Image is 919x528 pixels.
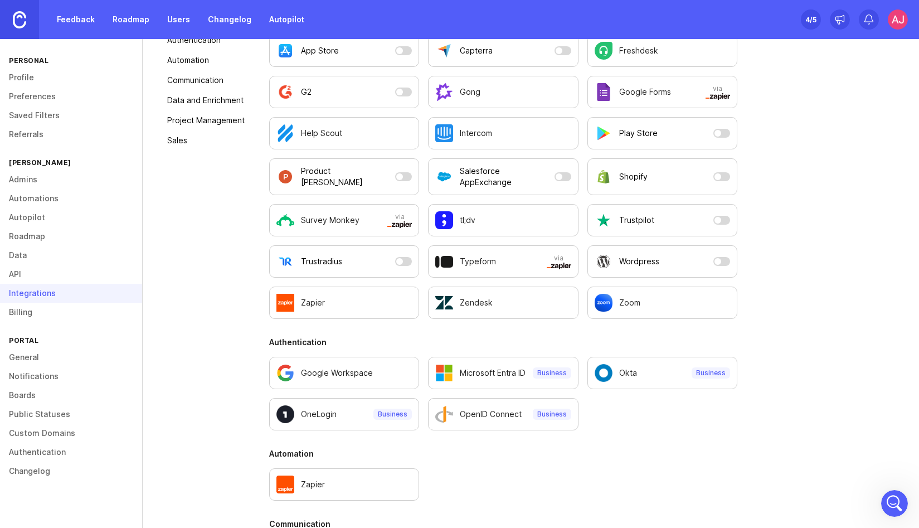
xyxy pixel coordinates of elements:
[161,51,251,69] a: Automation
[805,12,816,27] div: 4 /5
[301,86,312,98] p: G2
[161,91,251,109] a: Data and Enrichment
[428,204,578,236] a: Configure tl;dv settings.
[587,76,737,108] a: Configure Google Forms in a new tab.
[301,166,391,188] p: Product [PERSON_NAME]
[191,352,209,370] button: Send a message…
[460,86,480,98] p: Gong
[201,9,258,30] a: Changelog
[161,112,251,129] a: Project Management
[537,410,567,419] p: Business
[547,254,571,269] span: via
[262,9,311,30] a: Autopilot
[9,214,214,351] div: Jacques says…
[706,93,730,100] img: svg+xml;base64,PHN2ZyB3aWR0aD0iNTAwIiBoZWlnaHQ9IjEzNiIgZmlsbD0ibm9uZSIgeG1sbnM9Imh0dHA6Ly93d3cudz...
[161,9,197,30] a: Users
[460,367,526,379] p: Microsoft Entra ID
[7,4,28,26] button: go back
[460,409,522,420] p: OpenID Connect
[619,128,658,139] p: Play Store
[881,490,908,517] iframe: Intercom live chat
[587,357,737,389] a: Configure Okta settings.
[35,356,44,365] button: Gif picker
[301,45,339,56] p: App Store
[269,468,419,501] a: Configure Zapier settings.
[269,35,419,67] button: App Store is currently disabled as an Autopilot data source. Open a modal to adjust settings.
[619,86,671,98] p: Google Forms
[428,398,578,430] a: Configure OpenID Connect settings.
[587,204,737,236] button: Trustpilot is currently disabled as an Autopilot data source. Open a modal to adjust settings.
[161,132,251,149] a: Sales
[428,117,578,149] a: Configure Intercom settings.
[428,76,578,108] a: Configure Gong settings.
[9,333,213,352] textarea: Message…
[71,356,80,365] button: Start recording
[269,448,737,459] h3: Automation
[32,6,50,24] img: Profile image for Jacques
[9,54,214,112] div: AJ says…
[269,245,419,278] button: Trustradius is currently disabled as an Autopilot data source. Open a modal to adjust settings.
[460,256,496,267] p: Typeform
[619,215,654,226] p: Trustpilot
[269,337,737,348] h3: Authentication
[269,76,419,108] button: G2 is currently disabled as an Autopilot data source. Open a modal to adjust settings.
[378,410,407,419] p: Business
[40,54,214,111] div: [PERSON_NAME] is the tracked user, but you can see in Zendesk that [PERSON_NAME] was the customer...
[428,287,578,319] a: Configure Zendesk settings.
[460,215,475,226] p: tl;dv
[18,221,174,308] div: I see, thanks for the clarification. Let me get this over to the team to see what they say. We do...
[301,367,373,379] p: Google Workspace
[161,71,251,89] a: Communication
[387,221,412,228] img: svg+xml;base64,PHN2ZyB3aWR0aD0iNTAwIiBoZWlnaHQ9IjEzNiIgZmlsbD0ibm9uZSIgeG1sbnM9Imh0dHA6Ly93d3cudz...
[9,214,183,331] div: I see, thanks for the clarification. Let me get this over to the team to see what they say. We do...
[196,4,216,25] div: Close
[301,479,325,490] p: Zapier
[619,45,658,56] p: Freshdesk
[460,45,493,56] p: Capterra
[13,11,26,28] img: Canny Home
[428,35,578,67] button: Capterra is currently disabled as an Autopilot data source. Open a modal to adjust settings.
[619,297,640,308] p: Zoom
[587,158,737,195] button: Shopify is currently disabled as an Autopilot data source. Open a modal to adjust settings.
[537,369,567,377] p: Business
[460,128,492,139] p: Intercom
[547,263,571,269] img: svg+xml;base64,PHN2ZyB3aWR0aD0iNTAwIiBoZWlnaHQ9IjEzNiIgZmlsbD0ibm9uZSIgeG1sbnM9Imh0dHA6Ly93d3cudz...
[587,117,737,149] button: Play Store is currently disabled as an Autopilot data source. Open a modal to adjust settings.
[49,13,205,46] div: This one is a good example:
[619,171,648,182] p: Shopify
[161,31,251,49] a: Authentication
[460,166,550,188] p: Salesforce AppExchange
[460,297,493,308] p: Zendesk
[696,369,726,377] p: Business
[301,215,359,226] p: Survey Monkey
[301,409,337,420] p: OneLogin
[301,297,325,308] p: Zapier
[9,112,214,214] div: AJ says…
[269,204,419,236] a: Configure Survey Monkey in a new tab.
[587,287,737,319] a: Configure Zoom settings.
[269,398,419,430] a: Configure OneLogin settings.
[706,84,730,100] span: via
[587,245,737,278] button: Wordpress is currently disabled as an Autopilot data source. Open a modal to adjust settings.
[428,245,578,278] a: Configure Typeform in a new tab.
[301,256,342,267] p: Trustradius
[106,9,156,30] a: Roadmap
[54,6,127,14] h1: [PERSON_NAME]
[269,117,419,149] a: Configure Help Scout settings.
[387,212,412,228] span: via
[54,14,134,25] p: Active in the last 15m
[888,9,908,30] img: AJ Hoke
[269,287,419,319] a: Configure Zapier in a new tab.
[174,4,196,26] button: Home
[587,35,737,67] a: Configure Freshdesk settings.
[53,356,62,365] button: Upload attachment
[801,9,821,30] button: 4/5
[49,61,205,104] div: [PERSON_NAME] is the tracked user, but you can see in Zendesk that [PERSON_NAME] was the customer...
[619,256,659,267] p: Wordpress
[428,158,578,195] button: Salesforce AppExchange is currently disabled as an Autopilot data source. Open a modal to adjust ...
[269,158,419,195] button: Product Hunt is currently disabled as an Autopilot data source. Open a modal to adjust settings.
[301,128,342,139] p: Help Scout
[18,313,174,324] div: We appreciate your patience 🙂
[9,7,214,54] div: AJ says…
